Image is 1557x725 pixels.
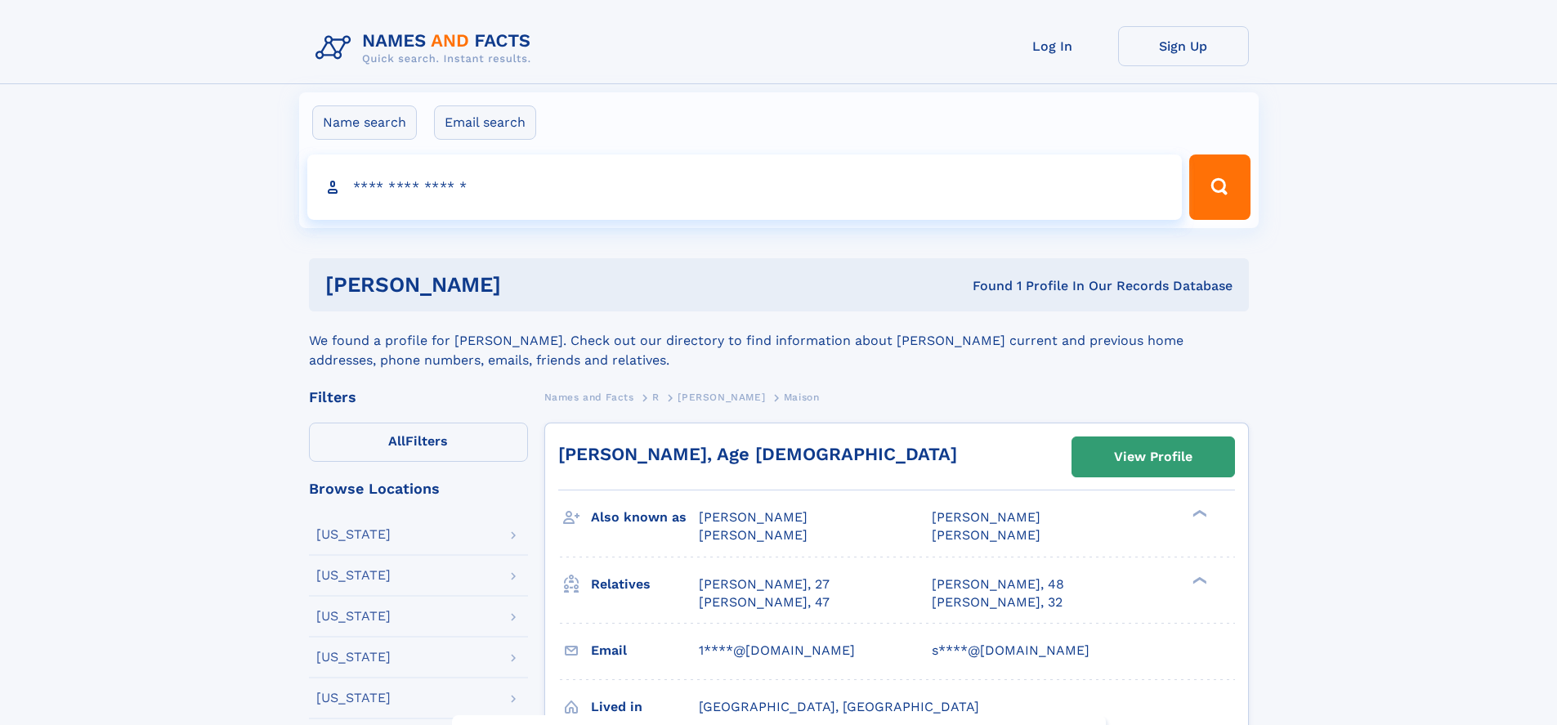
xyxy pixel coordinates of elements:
[932,527,1040,543] span: [PERSON_NAME]
[591,503,699,531] h3: Also known as
[1072,437,1234,477] a: View Profile
[309,423,528,462] label: Filters
[591,637,699,665] h3: Email
[558,444,957,464] a: [PERSON_NAME], Age [DEMOGRAPHIC_DATA]
[316,651,391,664] div: [US_STATE]
[699,593,830,611] a: [PERSON_NAME], 47
[1189,154,1250,220] button: Search Button
[932,593,1063,611] a: [PERSON_NAME], 32
[316,691,391,705] div: [US_STATE]
[678,392,765,403] span: [PERSON_NAME]
[1188,508,1208,519] div: ❯
[699,527,808,543] span: [PERSON_NAME]
[309,26,544,70] img: Logo Names and Facts
[699,509,808,525] span: [PERSON_NAME]
[309,390,528,405] div: Filters
[591,571,699,598] h3: Relatives
[987,26,1118,66] a: Log In
[309,311,1249,370] div: We found a profile for [PERSON_NAME]. Check out our directory to find information about [PERSON_N...
[1118,26,1249,66] a: Sign Up
[316,528,391,541] div: [US_STATE]
[388,433,405,449] span: All
[678,387,765,407] a: [PERSON_NAME]
[1188,575,1208,585] div: ❯
[784,392,820,403] span: Maison
[312,105,417,140] label: Name search
[591,693,699,721] h3: Lived in
[699,575,830,593] a: [PERSON_NAME], 27
[434,105,536,140] label: Email search
[325,275,737,295] h1: [PERSON_NAME]
[1114,438,1192,476] div: View Profile
[307,154,1183,220] input: search input
[932,575,1064,593] a: [PERSON_NAME], 48
[699,699,979,714] span: [GEOGRAPHIC_DATA], [GEOGRAPHIC_DATA]
[544,387,634,407] a: Names and Facts
[652,387,660,407] a: R
[736,277,1233,295] div: Found 1 Profile In Our Records Database
[652,392,660,403] span: R
[309,481,528,496] div: Browse Locations
[316,569,391,582] div: [US_STATE]
[316,610,391,623] div: [US_STATE]
[932,509,1040,525] span: [PERSON_NAME]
